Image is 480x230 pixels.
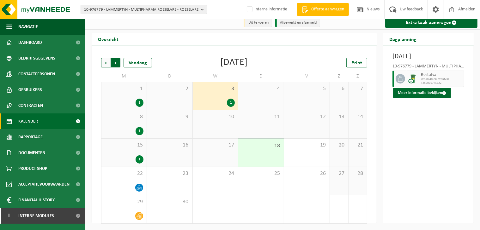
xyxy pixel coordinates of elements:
td: V [284,71,330,82]
div: Vandaag [124,58,152,67]
td: D [238,71,284,82]
span: Contactpersonen [18,66,55,82]
span: 15 [105,142,143,149]
td: W [193,71,239,82]
span: 22 [105,170,143,177]
div: 1 [136,99,143,107]
span: 20 [333,142,345,149]
span: Navigatie [18,19,38,35]
td: Z [349,71,367,82]
li: Afgewerkt en afgemeld [275,19,320,27]
span: 28 [352,170,364,177]
span: 2 [150,85,189,92]
span: 5 [287,85,326,92]
div: [DATE] [220,58,248,67]
button: 10-976779 - LAMMERTYN - MULTIPHARMA ROESELARE - ROESELARE [81,5,207,14]
span: Documenten [18,145,45,161]
td: Z [330,71,349,82]
span: 6 [333,85,345,92]
span: Vorige [101,58,111,67]
span: 18 [241,142,281,149]
span: 8 [105,113,143,120]
span: Offerte aanvragen [310,6,346,13]
span: 26 [287,170,326,177]
span: Acceptatievoorwaarden [18,176,70,192]
span: Interne modules [18,208,54,224]
div: 1 [227,99,235,107]
span: T250001771822 [421,81,462,85]
span: 7 [352,85,364,92]
a: Extra taak aanvragen [385,18,477,28]
span: 11 [241,113,281,120]
span: Dashboard [18,35,42,50]
h2: Overzicht [92,33,125,45]
span: Volgende [111,58,120,67]
span: Product Shop [18,161,47,176]
span: WB-0240-CU restafval [421,78,462,81]
label: Interne informatie [246,5,287,14]
span: 16 [150,142,189,149]
span: 4 [241,85,281,92]
span: 30 [150,198,189,205]
h2: Dagplanning [383,33,423,45]
div: 1 [136,155,143,164]
span: I [6,208,12,224]
div: 10-976779 - LAMMERTYN - MULTIPHARMA ROESELARE - ROESELARE [392,64,464,71]
span: 27 [333,170,345,177]
span: Kalender [18,113,38,129]
li: Uit te voeren [244,19,272,27]
span: 19 [287,142,326,149]
span: 3 [196,85,235,92]
span: 12 [287,113,326,120]
span: Gebruikers [18,82,42,98]
span: 17 [196,142,235,149]
td: M [101,71,147,82]
a: Print [346,58,367,67]
span: 10-976779 - LAMMERTYN - MULTIPHARMA ROESELARE - ROESELARE [84,5,198,14]
span: 29 [105,198,143,205]
span: 14 [352,113,364,120]
h3: [DATE] [392,52,464,61]
span: 13 [333,113,345,120]
span: 21 [352,142,364,149]
span: Rapportage [18,129,43,145]
span: Bedrijfsgegevens [18,50,55,66]
div: 1 [136,127,143,135]
button: Meer informatie bekijken [393,88,451,98]
span: Contracten [18,98,43,113]
span: 1 [105,85,143,92]
span: 9 [150,113,189,120]
span: 24 [196,170,235,177]
span: Print [351,60,362,66]
a: Offerte aanvragen [297,3,349,16]
span: 25 [241,170,281,177]
img: WB-0240-CU [408,74,418,83]
span: Financial History [18,192,55,208]
span: Restafval [421,72,462,78]
td: D [147,71,193,82]
span: 10 [196,113,235,120]
span: 23 [150,170,189,177]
